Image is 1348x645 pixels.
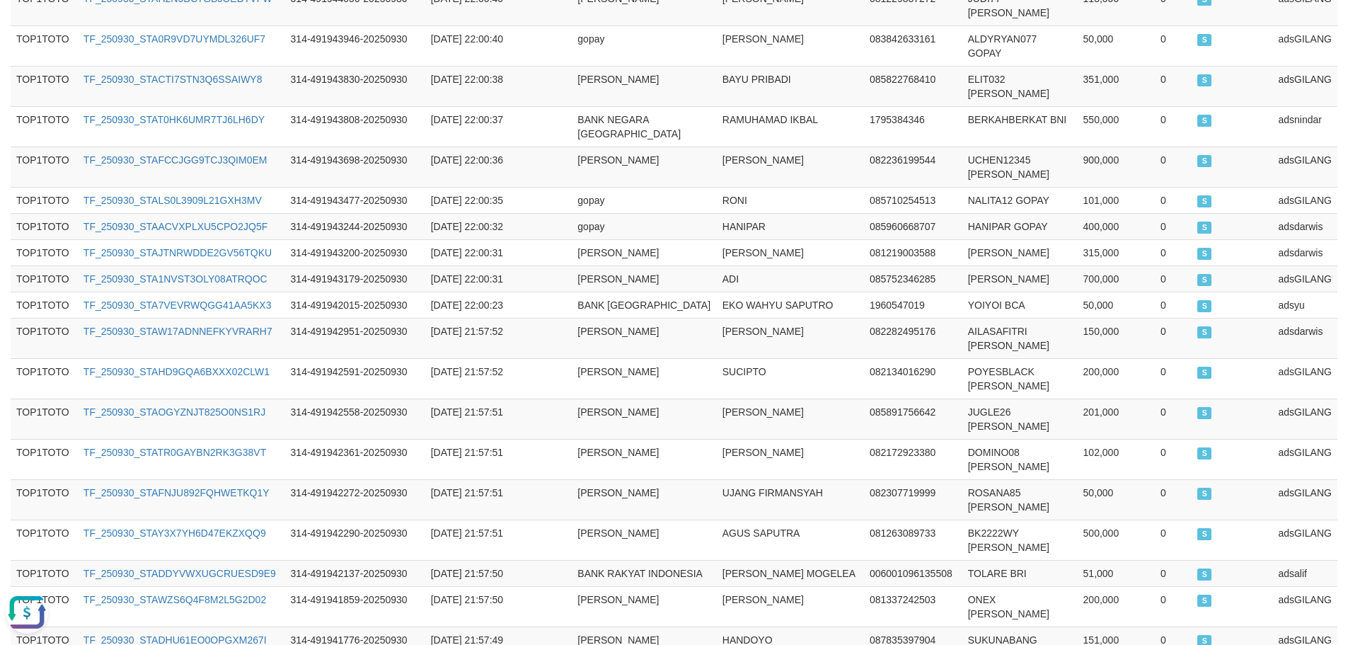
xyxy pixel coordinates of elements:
td: BAYU PRIBADI [717,66,864,106]
td: ADI [717,266,864,292]
td: 0 [1155,106,1192,147]
td: 200,000 [1078,586,1155,627]
td: [DATE] 21:57:51 [425,520,532,560]
td: TOP1TOTO [11,479,78,520]
td: 0 [1155,147,1192,187]
td: 0 [1155,560,1192,586]
td: 314-491943946-20250930 [285,25,425,66]
td: adsGILANG [1272,358,1337,399]
span: SUCCESS [1197,595,1211,607]
a: TF_250930_STALS0L3909L21GXH3MV [83,195,262,206]
td: [DATE] 21:57:52 [425,358,532,399]
td: 085752346285 [864,266,962,292]
td: 102,000 [1078,439,1155,479]
td: RAMUHAMAD IKBAL [717,106,864,147]
td: TOP1TOTO [11,106,78,147]
td: DOMINO08 [PERSON_NAME] [962,439,1078,479]
td: 314-491942951-20250930 [285,318,425,358]
td: [PERSON_NAME] [962,239,1078,266]
td: 101,000 [1078,187,1155,213]
td: BANK RAKYAT INDONESIA [572,560,716,586]
td: TOP1TOTO [11,318,78,358]
td: 500,000 [1078,520,1155,560]
td: 083842633161 [864,25,962,66]
a: TF_250930_STAT0HK6UMR7TJ6LH6DY [83,114,265,125]
a: TF_250930_STADDYVWXUGCRUESD9E9 [83,568,276,579]
td: 082134016290 [864,358,962,399]
td: adsdarwis [1272,213,1337,239]
td: 51,000 [1078,560,1155,586]
td: TOP1TOTO [11,358,78,399]
td: [DATE] 22:00:37 [425,106,532,147]
td: 700,000 [1078,266,1155,292]
a: TF_250930_STAW17ADNNEFKYVRARH7 [83,326,272,337]
td: 0 [1155,358,1192,399]
td: [PERSON_NAME] [572,399,716,439]
td: [PERSON_NAME] [717,586,864,627]
span: SUCCESS [1197,34,1211,46]
td: 201,000 [1078,399,1155,439]
td: EKO WAHYU SAPUTRO [717,292,864,318]
a: TF_250930_STAFCCJGG9TCJ3QIM0EM [83,154,267,166]
td: adsGILANG [1272,266,1337,292]
td: [DATE] 22:00:23 [425,292,532,318]
td: 50,000 [1078,479,1155,520]
td: 900,000 [1078,147,1155,187]
a: TF_250930_STAY3X7YH6D47EKZXQQ9 [83,527,266,539]
td: 0 [1155,439,1192,479]
td: 314-491943244-20250930 [285,213,425,239]
td: 314-491942137-20250930 [285,560,425,586]
span: SUCCESS [1197,248,1211,260]
td: UCHEN12345 [PERSON_NAME] [962,147,1078,187]
td: [DATE] 22:00:31 [425,266,532,292]
td: TOP1TOTO [11,66,78,106]
td: HANIPAR [717,213,864,239]
td: TOP1TOTO [11,292,78,318]
td: [PERSON_NAME] [717,439,864,479]
td: 0 [1155,266,1192,292]
td: BANK NEGARA [GEOGRAPHIC_DATA] [572,106,716,147]
td: [DATE] 21:57:50 [425,586,532,627]
a: TF_250930_STA7VEVRWQGG41AA5KX3 [83,299,272,311]
td: [PERSON_NAME] [572,66,716,106]
td: TOP1TOTO [11,399,78,439]
td: 0 [1155,187,1192,213]
td: 1795384346 [864,106,962,147]
td: adsGILANG [1272,147,1337,187]
td: [PERSON_NAME] [572,358,716,399]
td: [PERSON_NAME] [717,239,864,266]
td: [DATE] 21:57:52 [425,318,532,358]
td: [PERSON_NAME] [717,147,864,187]
td: 0 [1155,213,1192,239]
a: TF_250930_STAHD9GQA6BXXX02CLW1 [83,366,270,377]
td: adsGILANG [1272,439,1337,479]
td: 081337242503 [864,586,962,627]
td: adsGILANG [1272,66,1337,106]
td: 314-491942361-20250930 [285,439,425,479]
td: 081219003588 [864,239,962,266]
td: UJANG FIRMANSYAH [717,479,864,520]
td: TOP1TOTO [11,213,78,239]
span: SUCCESS [1197,569,1211,581]
td: 314-491943477-20250930 [285,187,425,213]
td: TOP1TOTO [11,560,78,586]
td: ALDYRYAN077 GOPAY [962,25,1078,66]
td: 0 [1155,66,1192,106]
td: 0 [1155,586,1192,627]
td: 082236199544 [864,147,962,187]
td: adsGILANG [1272,399,1337,439]
td: adsGILANG [1272,479,1337,520]
td: 0 [1155,479,1192,520]
span: SUCCESS [1197,115,1211,127]
td: TOP1TOTO [11,520,78,560]
td: adsdarwis [1272,239,1337,266]
td: gopay [572,25,716,66]
td: 082282495176 [864,318,962,358]
span: SUCCESS [1197,488,1211,500]
td: TOP1TOTO [11,266,78,292]
td: [PERSON_NAME] [572,266,716,292]
td: 351,000 [1078,66,1155,106]
span: SUCCESS [1197,447,1211,460]
span: SUCCESS [1197,222,1211,234]
td: [DATE] 22:00:32 [425,213,532,239]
